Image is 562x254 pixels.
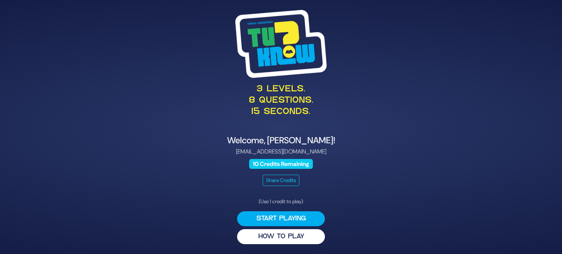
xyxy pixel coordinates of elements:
[237,229,325,244] button: HOW TO PLAY
[102,135,460,146] h4: Welcome, [PERSON_NAME]!
[102,147,460,156] p: [EMAIL_ADDRESS][DOMAIN_NAME]
[263,175,299,186] button: Share Credits
[235,10,327,78] img: Tournament Logo
[102,84,460,118] p: 3 levels. 8 questions. 15 seconds.
[237,198,325,205] p: (Use 1 credit to play)
[249,159,313,169] span: 10 Credits Remaining
[237,211,325,226] button: Start Playing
